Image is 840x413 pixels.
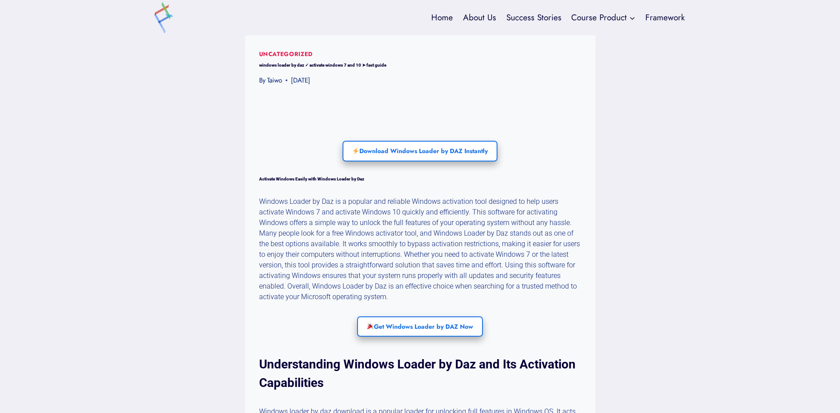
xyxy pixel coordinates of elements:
[259,50,313,58] a: Uncategorized
[259,176,581,182] h1: Activate Windows Easily with Windows Loader by Daz
[259,75,266,86] span: By
[259,355,581,392] h2: Understanding Windows Loader by Daz and Its Activation Capabilities
[640,6,690,29] a: Framework
[259,196,581,302] p: Windows Loader by Daz is a popular and reliable Windows activation tool designed to help users ac...
[291,75,310,86] time: [DATE]
[501,6,566,29] a: Success Stories
[367,323,373,329] img: 🎉
[343,141,497,161] a: Download Windows Loader by DAZ Instantly
[267,75,282,85] a: Taiwo
[353,148,359,154] img: ⚡
[357,316,483,337] a: Get Windows Loader by DAZ Now
[566,6,640,29] a: Course Product
[458,6,501,29] a: About Us
[426,6,458,29] a: Home
[571,11,635,24] span: Course Product
[426,6,690,29] nav: Primary Navigation
[259,62,581,68] h1: windows loader by daz ✓ activate windows 7 and 10 ➤ fast guide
